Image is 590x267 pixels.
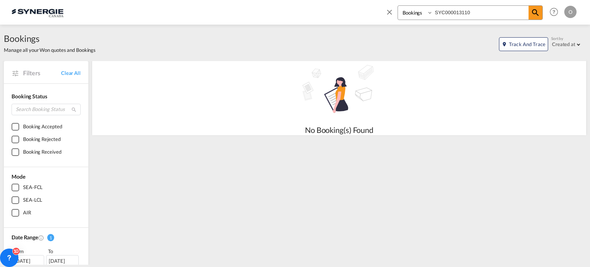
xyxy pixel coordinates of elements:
span: Sort by [551,36,563,41]
md-checkbox: AIR [12,209,81,217]
div: Help [547,5,564,19]
span: From To [DATE][DATE] [12,247,81,267]
span: Mode [12,173,25,180]
div: Created at [552,41,575,47]
md-icon: assets/icons/custom/empty_shipments.svg [282,61,397,124]
div: O [564,6,577,18]
div: To [47,247,81,255]
div: Booking Rejected [23,136,60,143]
md-icon: icon-map-marker [502,41,507,47]
div: No Booking(s) Found [282,124,397,135]
img: 1f56c880d42311ef80fc7dca854c8e59.png [12,3,63,21]
input: Search Booking Status [12,104,81,115]
md-icon: icon-close [385,8,394,16]
span: 1 [47,234,54,241]
md-icon: Created On [38,235,44,241]
button: icon-map-markerTrack and Trace [499,37,548,51]
md-icon: icon-magnify [531,8,540,17]
md-checkbox: SEA-FCL [12,184,81,191]
span: Filters [23,69,61,77]
div: Booking Status [12,93,81,100]
div: AIR [23,209,31,217]
div: SEA-FCL [23,184,43,191]
input: Enter Booking ID, Reference ID, Order ID [433,6,529,19]
span: Booking Status [12,93,47,100]
span: Help [547,5,560,18]
span: icon-magnify [529,6,542,20]
a: Clear All [61,70,81,76]
div: From [12,247,45,255]
span: icon-close [385,5,398,24]
div: [DATE] [46,255,79,267]
div: [DATE] [12,255,44,267]
md-checkbox: SEA-LCL [12,196,81,204]
span: Bookings [4,32,96,45]
span: Manage all your Won quotes and Bookings [4,46,96,53]
span: Date Range [12,234,38,240]
div: Booking Received [23,148,61,156]
md-icon: icon-magnify [71,107,77,113]
div: SEA-LCL [23,196,42,204]
div: Booking Accepted [23,123,62,131]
